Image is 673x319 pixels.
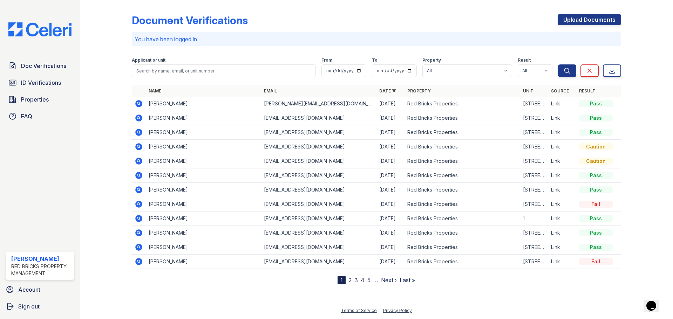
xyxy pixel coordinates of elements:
[520,140,548,154] td: [STREET_ADDRESS]
[146,97,261,111] td: [PERSON_NAME]
[135,35,618,43] p: You have been logged in
[21,95,49,104] span: Properties
[520,255,548,269] td: [STREET_ADDRESS]
[146,240,261,255] td: [PERSON_NAME]
[146,154,261,168] td: [PERSON_NAME]
[146,111,261,125] td: [PERSON_NAME]
[520,168,548,183] td: [STREET_ADDRESS]
[520,226,548,240] td: [STREET_ADDRESS]
[400,277,415,284] a: Last »
[422,57,441,63] label: Property
[3,22,77,36] img: CE_Logo_Blue-a8612792a0a2168367f1c8372b55b34899dd931a85d93a1a3d3e32e68fde9ad4.png
[18,302,40,311] span: Sign out
[261,211,376,226] td: [EMAIL_ADDRESS][DOMAIN_NAME]
[579,172,613,179] div: Pass
[405,255,520,269] td: Red Bricks Properties
[523,88,533,93] a: Unit
[520,154,548,168] td: [STREET_ADDRESS]
[11,263,72,277] div: Red Bricks Property Management
[405,168,520,183] td: Red Bricks Properties
[348,277,352,284] a: 2
[405,125,520,140] td: Red Bricks Properties
[551,88,569,93] a: Source
[146,183,261,197] td: [PERSON_NAME]
[579,244,613,251] div: Pass
[548,197,576,211] td: Link
[146,197,261,211] td: [PERSON_NAME]
[579,186,613,193] div: Pass
[261,255,376,269] td: [EMAIL_ADDRESS][DOMAIN_NAME]
[405,183,520,197] td: Red Bricks Properties
[376,125,405,140] td: [DATE]
[520,240,548,255] td: [STREET_ADDRESS]
[579,100,613,107] div: Pass
[405,197,520,211] td: Red Bricks Properties
[405,240,520,255] td: Red Bricks Properties
[373,276,378,284] span: …
[146,211,261,226] td: [PERSON_NAME]
[405,140,520,154] td: Red Bricks Properties
[146,140,261,154] td: [PERSON_NAME]
[6,76,74,90] a: ID Verifications
[579,88,596,93] a: Result
[376,111,405,125] td: [DATE]
[579,143,613,150] div: Caution
[376,154,405,168] td: [DATE]
[548,140,576,154] td: Link
[146,168,261,183] td: [PERSON_NAME]
[548,240,576,255] td: Link
[376,255,405,269] td: [DATE]
[372,57,378,63] label: To
[520,211,548,226] td: 1
[520,183,548,197] td: [STREET_ADDRESS]
[379,308,381,313] div: |
[376,168,405,183] td: [DATE]
[6,109,74,123] a: FAQ
[261,226,376,240] td: [EMAIL_ADDRESS][DOMAIN_NAME]
[579,115,613,122] div: Pass
[379,88,396,93] a: Date ▼
[520,197,548,211] td: [STREET_ADDRESS]
[261,111,376,125] td: [EMAIL_ADDRESS][DOMAIN_NAME]
[21,62,66,70] span: Doc Verifications
[376,183,405,197] td: [DATE]
[11,255,72,263] div: [PERSON_NAME]
[321,57,332,63] label: From
[579,258,613,265] div: Fail
[383,308,412,313] a: Privacy Policy
[548,255,576,269] td: Link
[548,211,576,226] td: Link
[518,57,531,63] label: Result
[520,97,548,111] td: [STREET_ADDRESS]
[405,211,520,226] td: Red Bricks Properties
[405,97,520,111] td: Red Bricks Properties
[405,226,520,240] td: Red Bricks Properties
[132,64,316,77] input: Search by name, email, or unit number
[3,299,77,313] a: Sign out
[261,240,376,255] td: [EMAIL_ADDRESS][DOMAIN_NAME]
[261,183,376,197] td: [EMAIL_ADDRESS][DOMAIN_NAME]
[376,197,405,211] td: [DATE]
[405,111,520,125] td: Red Bricks Properties
[376,97,405,111] td: [DATE]
[405,154,520,168] td: Red Bricks Properties
[376,211,405,226] td: [DATE]
[261,168,376,183] td: [EMAIL_ADDRESS][DOMAIN_NAME]
[407,88,431,93] a: Property
[548,226,576,240] td: Link
[149,88,161,93] a: Name
[558,14,621,25] a: Upload Documents
[146,255,261,269] td: [PERSON_NAME]
[644,291,666,312] iframe: chat widget
[261,125,376,140] td: [EMAIL_ADDRESS][DOMAIN_NAME]
[261,154,376,168] td: [EMAIL_ADDRESS][DOMAIN_NAME]
[579,201,613,208] div: Fail
[579,215,613,222] div: Pass
[261,197,376,211] td: [EMAIL_ADDRESS][DOMAIN_NAME]
[520,125,548,140] td: [STREET_ADDRESS]
[132,14,248,27] div: Document Verifications
[381,277,397,284] a: Next ›
[579,229,613,236] div: Pass
[21,78,61,87] span: ID Verifications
